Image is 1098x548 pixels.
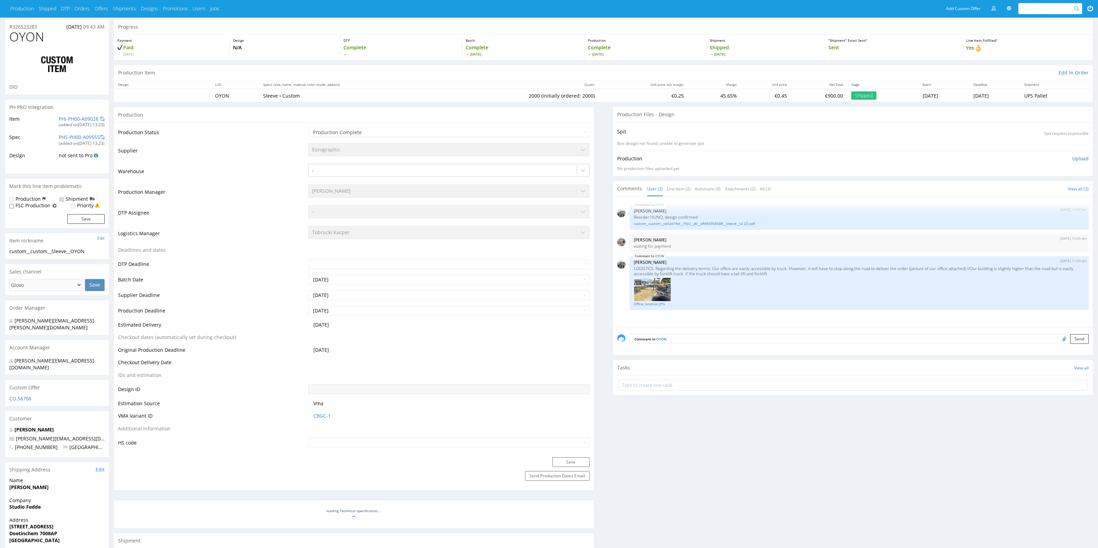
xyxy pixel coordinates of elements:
a: CO.56706 [9,395,31,402]
a: Unlink from PH Pro [100,134,105,141]
span: Tasks [617,364,630,371]
p: N/A [233,44,336,51]
img: ico-item-custom-a8f9c3db6a5631ce2f509e228e8b95abde266dc4376634de7b166047de09ff05.png [29,51,85,78]
th: LIID [211,80,259,89]
p: Production Item [118,69,155,76]
th: Specs (size, name, material, color mode, addons) [259,80,441,89]
td: Checkout Delivery Date [118,358,307,371]
img: yellow_warning_triangle.png [95,203,100,208]
td: Original Production Deadline [118,346,307,359]
p: Spit request impossible [1044,131,1089,137]
p: Comment to [630,334,671,344]
p: [PERSON_NAME] [634,208,1085,213]
td: Logistics Manager [118,225,307,246]
p: LOGISTICS: Regarding the delivery terms: Our office are easily accessible by truck. However, it w... [634,266,1085,276]
span: 09:43 AM [83,23,105,30]
span: [DATE] [313,321,329,328]
a: View all [1074,365,1089,371]
td: DTP Assignee [118,205,307,225]
a: Shipments [113,5,136,12]
div: (added on [DATE] 13:23 ) [59,141,105,147]
a: Jobs [210,5,219,12]
a: Attachments (2) [725,181,756,196]
td: Supplier [118,142,307,163]
div: (added on [DATE] 13:23 ) [59,122,105,128]
div: Shipping Address [5,462,109,477]
a: Designs [141,5,158,12]
input: Search for... [1022,3,1075,14]
td: Design ID [118,384,307,399]
span: Comments [617,185,642,192]
p: [PERSON_NAME] [634,237,1085,242]
td: Supplier Deadline [118,290,307,305]
a: Edit [96,466,105,473]
a: custom__custom__cellak14nl__VVJU__d0__oR456958588__sleeve__v2 (2).pdf [634,221,1085,226]
a: Edit [97,235,105,241]
p: Reorder HUNQ, design confirmed [634,215,1085,220]
div: Progress [114,19,1093,34]
td: OYON [211,89,259,102]
strong: [PERSON_NAME] [9,484,49,490]
p: Shipment [710,38,821,43]
td: 45.65% [688,89,741,102]
div: Shipped [851,91,876,100]
a: User (3) [647,181,663,196]
td: Deadlines and dates [118,246,307,259]
td: Design [9,151,57,164]
th: Quant. [441,80,599,89]
div: Item nickname [5,233,109,248]
p: Complete [343,44,458,57]
p: "Shipment" Email Sent? [828,38,959,43]
p: Design [233,38,336,43]
input: Save [85,279,105,291]
th: Net Total [791,80,847,89]
td: Checkout dates (automatically set during checkout) [118,333,307,346]
th: Batch [919,80,969,89]
p: Production [588,38,703,43]
td: Production Deadline [118,305,307,321]
span: [DATE] [588,52,703,57]
a: OYON [655,202,664,208]
span: OYON [9,30,44,44]
a: Offers [95,5,108,12]
label: Priority [77,202,94,209]
div: [PERSON_NAME][EMAIL_ADDRESS][DOMAIN_NAME] [9,357,99,371]
img: regular_mini_magick20250702-42-x1tt6f.png [617,209,625,217]
strong: Studio Fedde [9,504,41,510]
p: DTP [343,38,458,43]
th: Deadline [969,80,1020,89]
div: No production files uploaded yet [617,166,1089,172]
button: Send Production Dates Email [525,471,590,481]
th: Margin [688,80,741,89]
p: Shipped [710,44,821,57]
label: FSC Production [16,202,50,209]
td: €900.00 [791,89,847,102]
th: Unit price w/o margin [599,80,688,89]
td: HS code [118,437,307,448]
td: €0.25 [599,89,688,102]
span: [DATE] [466,52,581,57]
div: Sales channel [5,264,109,279]
p: Upload [1072,155,1089,162]
td: Additional information [118,425,307,437]
td: €0.45 [741,89,791,102]
span: Address [9,517,105,524]
td: not sent to Pro [57,151,105,164]
img: icon-fsc-production-flag.svg [52,202,57,209]
a: View all (3) [1068,186,1089,192]
p: waiting for payment [634,243,1085,249]
td: VMA Variant ID [118,412,307,425]
div: Order Manager [5,300,109,316]
div: Production [114,107,594,122]
p: Line Item Fulfilled? [966,38,1089,43]
img: regular_mini_magick20250909-139-fdo8ol.jpg [617,238,625,246]
td: Spec [9,133,57,151]
span: [DATE] [123,52,226,57]
a: Automatic (0) [695,181,721,196]
p: Yes [966,44,1089,52]
p: R326523283 [9,23,37,30]
th: Design [114,80,211,89]
a: [PERSON_NAME] [14,426,54,433]
td: Warehouse [118,163,307,184]
a: Orders [75,5,90,12]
